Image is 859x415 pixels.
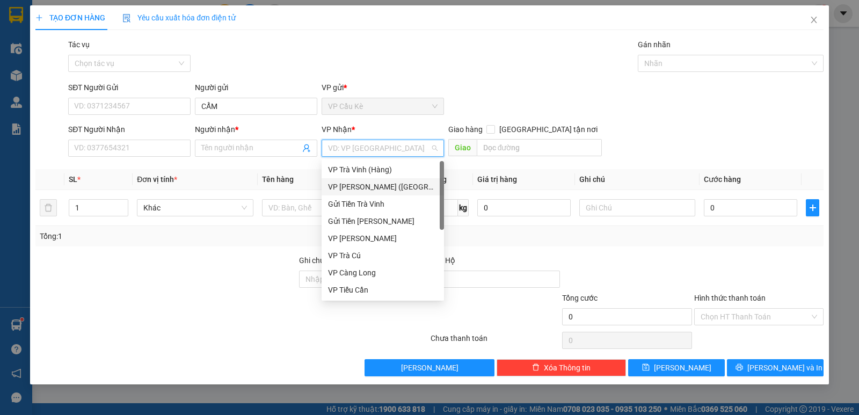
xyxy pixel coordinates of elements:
[328,267,438,279] div: VP Càng Long
[328,164,438,176] div: VP Trà Vinh (Hàng)
[322,195,444,213] div: Gửi Tiền Trà Vinh
[328,232,438,244] div: VP [PERSON_NAME]
[322,247,444,264] div: VP Trà Cú
[544,362,591,374] span: Xóa Thông tin
[68,40,90,49] label: Tác vụ
[328,181,438,193] div: VP [PERSON_NAME] ([GEOGRAPHIC_DATA])
[122,13,236,22] span: Yêu cầu xuất hóa đơn điện tử
[448,125,483,134] span: Giao hàng
[322,125,352,134] span: VP Nhận
[431,256,455,265] span: Thu Hộ
[4,36,108,56] span: VP [PERSON_NAME] ([GEOGRAPHIC_DATA])
[40,199,57,216] button: delete
[401,362,458,374] span: [PERSON_NAME]
[322,161,444,178] div: VP Trà Vinh (Hàng)
[262,199,378,216] input: VD: Bàn, Ghế
[322,213,444,230] div: Gửi Tiền Trần Phú
[322,82,444,93] div: VP gửi
[262,175,294,184] span: Tên hàng
[532,363,540,372] span: delete
[704,175,741,184] span: Cước hàng
[40,230,332,242] div: Tổng: 1
[4,70,26,80] span: GIAO:
[365,359,494,376] button: [PERSON_NAME]
[727,359,824,376] button: printer[PERSON_NAME] và In
[68,82,191,93] div: SĐT Người Gửi
[137,175,177,184] span: Đơn vị tính
[747,362,822,374] span: [PERSON_NAME] và In
[36,6,125,16] strong: BIÊN NHẬN GỬI HÀNG
[736,363,743,372] span: printer
[143,200,246,216] span: Khác
[322,230,444,247] div: VP Vũng Liêm
[4,21,157,31] p: GỬI:
[579,199,695,216] input: Ghi Chú
[694,294,766,302] label: Hình thức thanh toán
[328,98,438,114] span: VP Cầu Kè
[195,123,317,135] div: Người nhận
[642,363,650,372] span: save
[299,271,428,288] input: Ghi chú đơn hàng
[328,215,438,227] div: Gửi Tiền [PERSON_NAME]
[562,294,598,302] span: Tổng cước
[806,203,819,212] span: plus
[477,175,517,184] span: Giá trị hàng
[477,139,602,156] input: Dọc đường
[328,284,438,296] div: VP Tiểu Cần
[638,40,671,49] label: Gán nhãn
[195,82,317,93] div: Người gửi
[448,139,477,156] span: Giao
[497,359,626,376] button: deleteXóa Thông tin
[575,169,700,190] th: Ghi chú
[57,58,71,68] span: TRÍ
[654,362,711,374] span: [PERSON_NAME]
[477,199,571,216] input: 0
[122,14,131,23] img: icon
[69,175,77,184] span: SL
[328,250,438,261] div: VP Trà Cú
[328,198,438,210] div: Gửi Tiền Trà Vinh
[35,13,105,22] span: TẠO ĐƠN HÀNG
[495,123,602,135] span: [GEOGRAPHIC_DATA] tận nơi
[22,21,106,31] span: VP Cầu Kè -
[628,359,725,376] button: save[PERSON_NAME]
[67,21,106,31] span: PHƯƠNG
[806,199,819,216] button: plus
[810,16,818,24] span: close
[799,5,829,35] button: Close
[429,332,561,351] div: Chưa thanh toán
[4,58,71,68] span: 0908006804 -
[4,36,157,56] p: NHẬN:
[322,264,444,281] div: VP Càng Long
[35,14,43,21] span: plus
[299,256,358,265] label: Ghi chú đơn hàng
[458,199,469,216] span: kg
[68,123,191,135] div: SĐT Người Nhận
[302,144,311,152] span: user-add
[322,281,444,298] div: VP Tiểu Cần
[322,178,444,195] div: VP Trần Phú (Hàng)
